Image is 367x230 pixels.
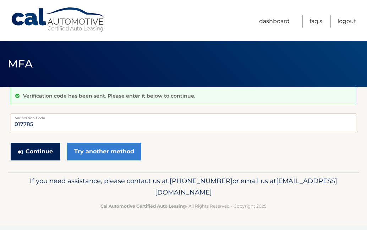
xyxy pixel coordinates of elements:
p: Verification code has been sent. Please enter it below to continue. [23,93,195,99]
a: Try another method [67,143,141,160]
p: - All Rights Reserved - Copyright 2025 [18,202,349,210]
span: [PHONE_NUMBER] [170,177,232,185]
label: Verification Code [11,114,356,119]
input: Verification Code [11,114,356,131]
span: [EMAIL_ADDRESS][DOMAIN_NAME] [155,177,337,196]
span: MFA [8,57,33,70]
p: If you need assistance, please contact us at: or email us at [18,175,349,198]
button: Continue [11,143,60,160]
a: Dashboard [259,15,290,28]
a: Cal Automotive [11,7,106,32]
a: Logout [338,15,356,28]
strong: Cal Automotive Certified Auto Leasing [100,203,186,209]
a: FAQ's [310,15,322,28]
